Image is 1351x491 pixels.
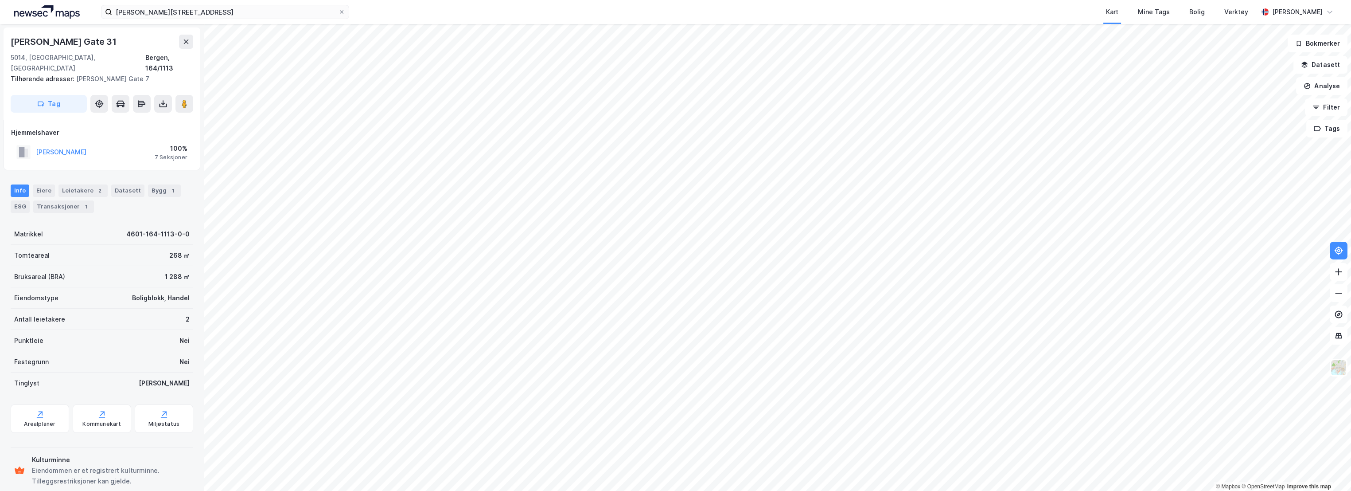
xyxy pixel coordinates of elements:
[14,229,43,240] div: Matrikkel
[95,186,104,195] div: 2
[11,74,186,84] div: [PERSON_NAME] Gate 7
[155,154,187,161] div: 7 Seksjoner
[11,200,30,213] div: ESG
[32,455,190,465] div: Kulturminne
[1216,483,1240,490] a: Mapbox
[14,271,65,282] div: Bruksareal (BRA)
[1306,120,1347,137] button: Tags
[11,185,29,197] div: Info
[168,186,177,195] div: 1
[82,420,121,428] div: Kommunekart
[1287,483,1331,490] a: Improve this map
[139,378,190,389] div: [PERSON_NAME]
[32,465,190,487] div: Eiendommen er et registrert kulturminne. Tilleggsrestriksjoner kan gjelde.
[148,185,181,197] div: Bygg
[1189,7,1205,17] div: Bolig
[145,52,193,74] div: Bergen, 164/1113
[11,75,76,82] span: Tilhørende adresser:
[1296,77,1347,95] button: Analyse
[14,357,49,367] div: Festegrunn
[179,335,190,346] div: Nei
[14,5,80,19] img: logo.a4113a55bc3d86da70a041830d287a7e.svg
[126,229,190,240] div: 4601-164-1113-0-0
[1224,7,1248,17] div: Verktøy
[1138,7,1170,17] div: Mine Tags
[186,314,190,325] div: 2
[1305,98,1347,116] button: Filter
[165,271,190,282] div: 1 288 ㎡
[11,127,193,138] div: Hjemmelshaver
[155,143,187,154] div: 100%
[58,185,108,197] div: Leietakere
[1288,35,1347,52] button: Bokmerker
[14,250,50,261] div: Tomteareal
[33,200,94,213] div: Transaksjoner
[179,357,190,367] div: Nei
[14,378,39,389] div: Tinglyst
[14,335,43,346] div: Punktleie
[1307,448,1351,491] div: Kontrollprogram for chat
[14,314,65,325] div: Antall leietakere
[82,202,90,211] div: 1
[148,420,179,428] div: Miljøstatus
[132,293,190,303] div: Boligblokk, Handel
[11,35,118,49] div: [PERSON_NAME] Gate 31
[24,420,55,428] div: Arealplaner
[1272,7,1323,17] div: [PERSON_NAME]
[111,185,144,197] div: Datasett
[33,185,55,197] div: Eiere
[1242,483,1285,490] a: OpenStreetMap
[1307,448,1351,491] iframe: Chat Widget
[1106,7,1118,17] div: Kart
[11,95,87,113] button: Tag
[112,5,338,19] input: Søk på adresse, matrikkel, gårdeiere, leietakere eller personer
[1293,56,1347,74] button: Datasett
[14,293,58,303] div: Eiendomstype
[169,250,190,261] div: 268 ㎡
[11,52,145,74] div: 5014, [GEOGRAPHIC_DATA], [GEOGRAPHIC_DATA]
[1330,359,1347,376] img: Z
